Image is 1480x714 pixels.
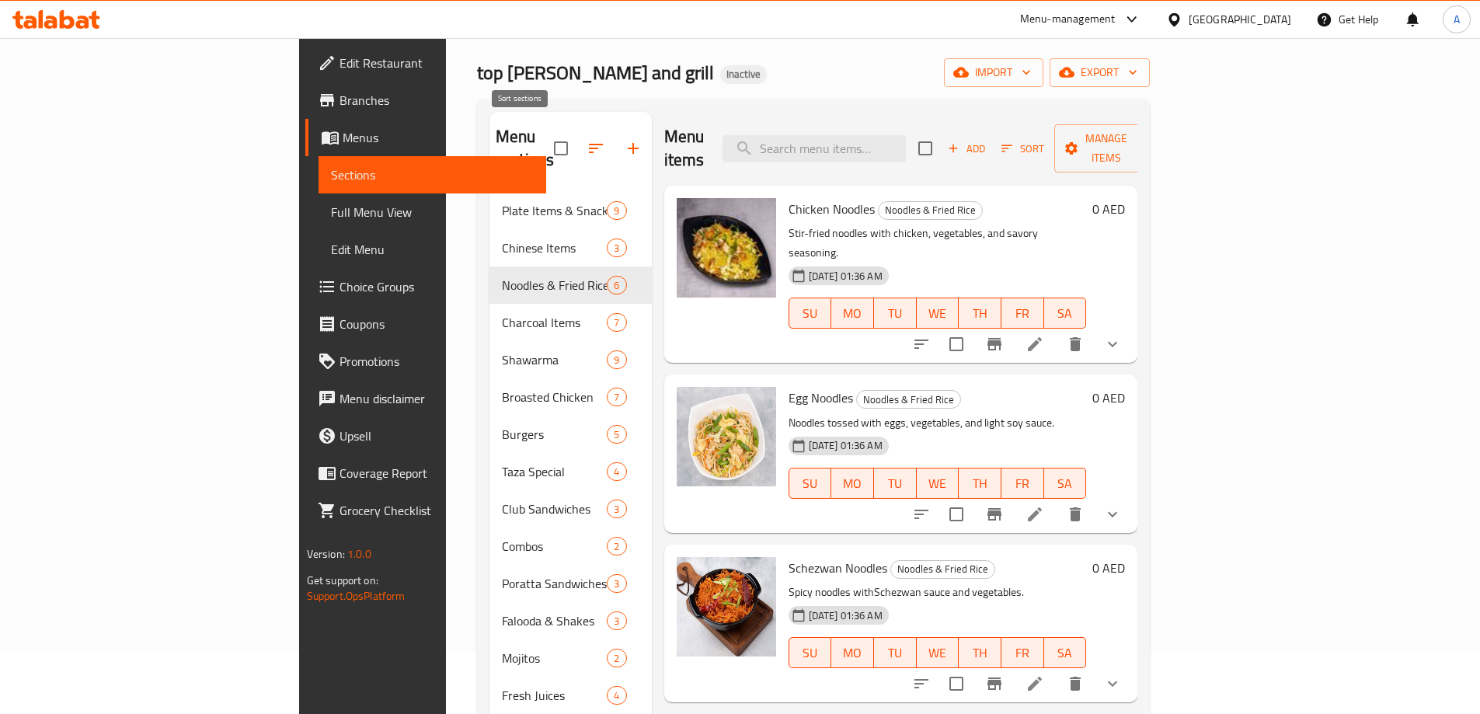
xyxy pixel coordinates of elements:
[340,54,534,72] span: Edit Restaurant
[796,302,826,325] span: SU
[878,201,983,220] div: Noodles & Fried Rice
[340,91,534,110] span: Branches
[307,586,406,606] a: Support.OpsPlatform
[723,135,906,162] input: search
[1050,472,1081,495] span: SA
[1026,674,1044,693] a: Edit menu item
[608,204,625,218] span: 9
[607,537,626,556] div: items
[789,386,853,409] span: Egg Noodles
[991,137,1054,161] span: Sort items
[502,313,607,332] div: Charcoal Items
[965,302,995,325] span: TH
[489,229,652,266] div: Chinese Items3
[305,417,546,455] a: Upsell
[607,611,626,630] div: items
[607,239,626,257] div: items
[502,425,607,444] span: Burgers
[319,156,546,193] a: Sections
[340,389,534,408] span: Menu disclaimer
[1057,326,1094,363] button: delete
[831,637,874,668] button: MO
[1094,665,1131,702] button: show more
[1001,298,1044,329] button: FR
[1092,387,1125,409] h6: 0 AED
[880,642,911,664] span: TU
[959,637,1001,668] button: TH
[677,198,776,298] img: Chicken Noodles
[1044,468,1087,499] button: SA
[340,352,534,371] span: Promotions
[677,387,776,486] img: Egg Noodles
[1057,665,1094,702] button: delete
[305,268,546,305] a: Choice Groups
[502,276,607,294] div: Noodles & Fried Rice
[956,63,1031,82] span: import
[608,390,625,405] span: 7
[796,642,826,664] span: SU
[1020,10,1116,29] div: Menu-management
[608,539,625,554] span: 2
[874,468,917,499] button: TU
[343,128,534,147] span: Menus
[1008,472,1038,495] span: FR
[965,642,995,664] span: TH
[489,378,652,416] div: Broasted Chicken7
[903,496,940,533] button: sort-choices
[340,427,534,445] span: Upsell
[1026,505,1044,524] a: Edit menu item
[838,642,868,664] span: MO
[1094,496,1131,533] button: show more
[502,611,607,630] span: Falooda & Shakes
[545,132,577,165] span: Select all sections
[1092,198,1125,220] h6: 0 AED
[502,388,607,406] span: Broasted Chicken
[890,560,995,579] div: Noodles & Fried Rice
[305,455,546,492] a: Coverage Report
[340,501,534,520] span: Grocery Checklist
[340,315,534,333] span: Coupons
[1103,505,1122,524] svg: Show Choices
[489,416,652,453] div: Burgers5
[489,192,652,229] div: Plate Items & Snacks9
[1026,335,1044,354] a: Edit menu item
[976,496,1013,533] button: Branch-specific-item
[319,193,546,231] a: Full Menu View
[1067,129,1146,168] span: Manage items
[608,353,625,367] span: 9
[803,269,889,284] span: [DATE] 01:36 AM
[307,544,345,564] span: Version:
[1001,468,1044,499] button: FR
[942,137,991,161] button: Add
[944,58,1043,87] button: import
[305,343,546,380] a: Promotions
[489,453,652,490] div: Taza Special4
[607,500,626,518] div: items
[923,642,953,664] span: WE
[874,298,917,329] button: TU
[607,313,626,332] div: items
[502,350,607,369] span: Shawarma
[1008,302,1038,325] span: FR
[615,130,652,167] button: Add section
[502,462,607,481] span: Taza Special
[1050,302,1081,325] span: SA
[607,388,626,406] div: items
[838,472,868,495] span: MO
[489,341,652,378] div: Shawarma9
[608,614,625,629] span: 3
[917,468,959,499] button: WE
[664,125,705,172] h2: Menu items
[789,224,1087,263] p: Stir-fried noodles with chicken, vegetables, and savory seasoning.
[940,667,973,700] span: Select to update
[879,201,982,219] span: Noodles & Fried Rice
[305,492,546,529] a: Grocery Checklist
[1454,11,1460,28] span: A
[608,278,625,293] span: 6
[789,556,887,580] span: Schezwan Noodles
[831,298,874,329] button: MO
[998,137,1048,161] button: Sort
[607,462,626,481] div: items
[502,500,607,518] span: Club Sandwiches
[489,490,652,528] div: Club Sandwiches3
